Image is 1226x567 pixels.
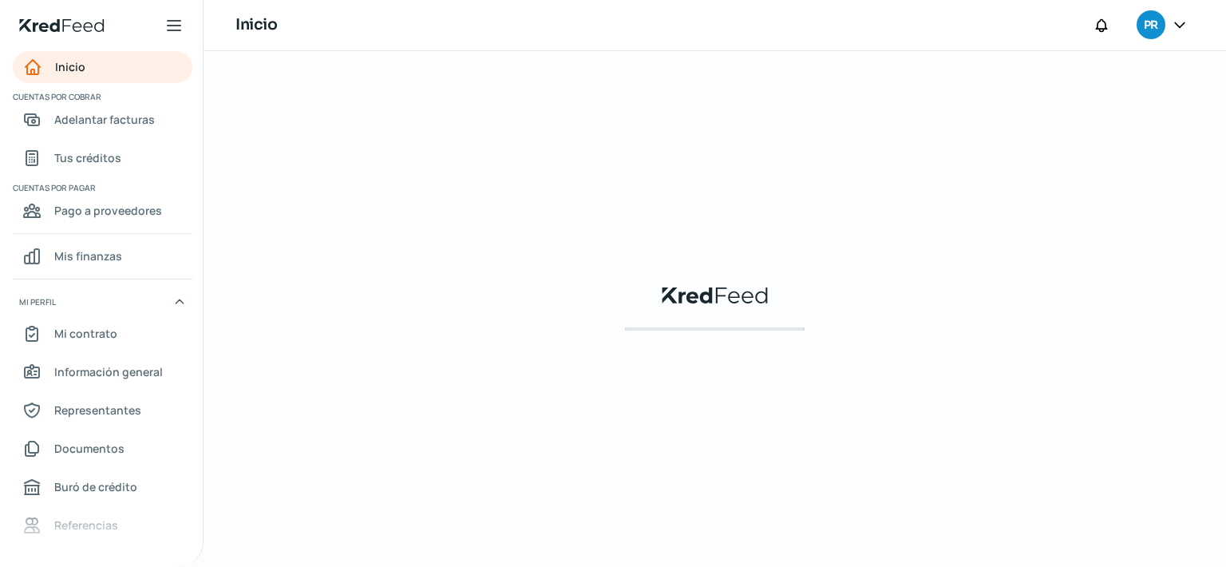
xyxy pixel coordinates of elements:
a: Adelantar facturas [13,104,192,136]
span: Mi contrato [54,323,117,343]
a: Representantes [13,395,192,426]
span: Documentos [54,438,125,458]
a: Mi contrato [13,318,192,350]
a: Pago a proveedores [13,195,192,227]
span: Cuentas por cobrar [13,89,190,104]
span: Cuentas por pagar [13,180,190,195]
a: Documentos [13,433,192,465]
a: Inicio [13,51,192,83]
span: Mis finanzas [54,246,122,266]
span: Adelantar facturas [54,109,155,129]
a: Mis finanzas [13,240,192,272]
a: Referencias [13,510,192,541]
a: Buró de crédito [13,471,192,503]
span: Inicio [55,57,85,77]
a: Tus créditos [13,142,192,174]
a: Información general [13,356,192,388]
span: Buró de crédito [54,477,137,497]
span: PR [1144,16,1157,35]
span: Mi perfil [19,295,56,309]
span: Representantes [54,400,141,420]
span: Referencias [54,515,118,535]
h1: Inicio [235,14,277,37]
span: Información general [54,362,163,382]
span: Tus créditos [54,148,121,168]
span: Pago a proveedores [54,200,162,220]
